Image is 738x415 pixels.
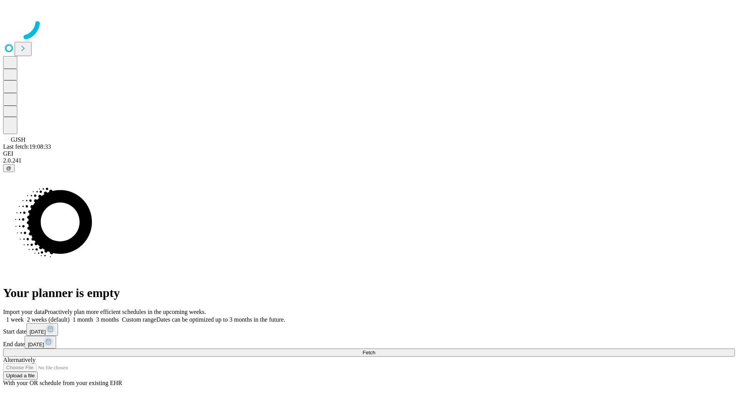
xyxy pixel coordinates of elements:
[28,342,44,347] span: [DATE]
[3,336,735,349] div: End date
[27,323,58,336] button: [DATE]
[45,309,206,315] span: Proactively plan more efficient schedules in the upcoming weeks.
[3,372,38,380] button: Upload a file
[3,357,35,363] span: Alternatively
[30,329,46,335] span: [DATE]
[3,150,735,157] div: GEI
[6,316,24,323] span: 1 week
[27,316,70,323] span: 2 weeks (default)
[362,350,375,355] span: Fetch
[73,316,93,323] span: 1 month
[3,164,15,172] button: @
[3,143,51,150] span: Last fetch: 19:08:33
[3,157,735,164] div: 2.0.241
[3,286,735,300] h1: Your planner is empty
[3,323,735,336] div: Start date
[3,380,122,386] span: With your OR schedule from your existing EHR
[6,165,12,171] span: @
[96,316,119,323] span: 3 months
[25,336,56,349] button: [DATE]
[3,309,45,315] span: Import your data
[3,349,735,357] button: Fetch
[11,136,25,143] span: GJSH
[156,316,285,323] span: Dates can be optimized up to 3 months in the future.
[122,316,156,323] span: Custom range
